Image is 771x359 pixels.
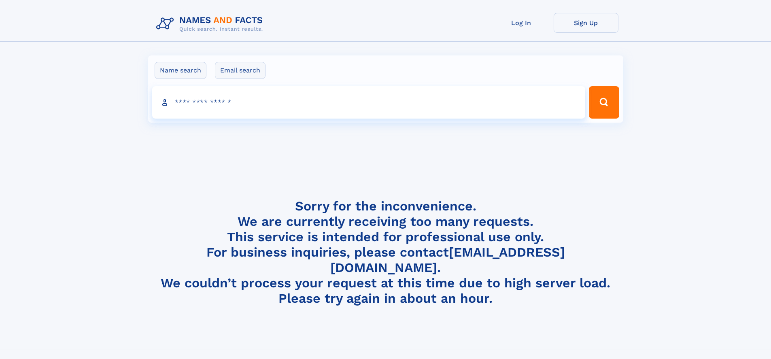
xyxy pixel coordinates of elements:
[215,62,265,79] label: Email search
[589,86,619,119] button: Search Button
[554,13,618,33] a: Sign Up
[152,86,586,119] input: search input
[489,13,554,33] a: Log In
[155,62,206,79] label: Name search
[330,244,565,275] a: [EMAIL_ADDRESS][DOMAIN_NAME]
[153,13,270,35] img: Logo Names and Facts
[153,198,618,306] h4: Sorry for the inconvenience. We are currently receiving too many requests. This service is intend...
